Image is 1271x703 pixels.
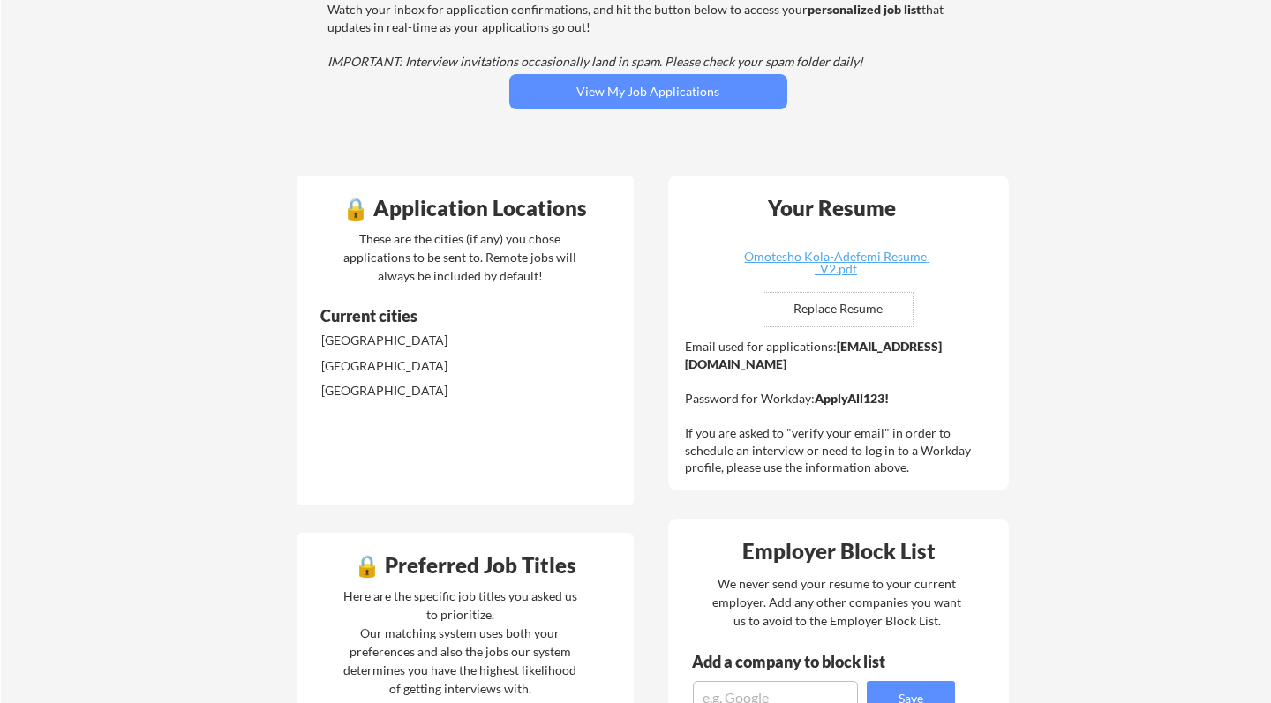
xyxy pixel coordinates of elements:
[301,555,629,576] div: 🔒 Preferred Job Titles
[692,654,913,669] div: Add a company to block list
[808,2,921,17] strong: personalized job list
[685,339,942,371] strong: [EMAIL_ADDRESS][DOMAIN_NAME]
[731,251,941,275] div: Omotesho Kola-Adefemi Resume _V2.pdf
[675,541,1004,562] div: Employer Block List
[320,308,565,324] div: Current cities
[731,251,941,278] a: Omotesho Kola-Adefemi Resume _V2.pdf
[321,357,508,375] div: [GEOGRAPHIC_DATA]
[509,74,787,109] button: View My Job Applications
[339,587,582,698] div: Here are the specific job titles you asked us to prioritize. Our matching system uses both your p...
[815,391,889,406] strong: ApplyAll123!
[321,382,508,400] div: [GEOGRAPHIC_DATA]
[711,574,963,630] div: We never send your resume to your current employer. Add any other companies you want us to avoid ...
[327,54,863,69] em: IMPORTANT: Interview invitations occasionally land in spam. Please check your spam folder daily!
[301,198,629,219] div: 🔒 Application Locations
[685,338,996,476] div: Email used for applications: Password for Workday: If you are asked to "verify your email" in ord...
[321,332,508,349] div: [GEOGRAPHIC_DATA]
[339,229,582,285] div: These are the cities (if any) you chose applications to be sent to. Remote jobs will always be in...
[745,198,920,219] div: Your Resume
